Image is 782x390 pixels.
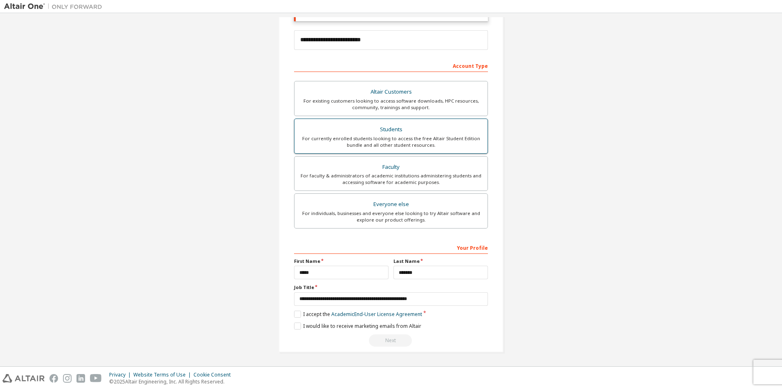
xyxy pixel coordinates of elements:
[294,258,389,264] label: First Name
[299,86,483,98] div: Altair Customers
[299,161,483,173] div: Faculty
[90,374,102,383] img: youtube.svg
[331,311,422,318] a: Academic End-User License Agreement
[76,374,85,383] img: linkedin.svg
[294,334,488,347] div: Email already exists
[299,210,483,223] div: For individuals, businesses and everyone else looking to try Altair software and explore our prod...
[299,98,483,111] div: For existing customers looking to access software downloads, HPC resources, community, trainings ...
[109,372,133,378] div: Privacy
[63,374,72,383] img: instagram.svg
[299,135,483,148] div: For currently enrolled students looking to access the free Altair Student Edition bundle and all ...
[109,378,236,385] p: © 2025 Altair Engineering, Inc. All Rights Reserved.
[294,311,422,318] label: I accept the
[133,372,193,378] div: Website Terms of Use
[299,173,483,186] div: For faculty & administrators of academic institutions administering students and accessing softwa...
[393,258,488,264] label: Last Name
[49,374,58,383] img: facebook.svg
[4,2,106,11] img: Altair One
[299,124,483,135] div: Students
[299,199,483,210] div: Everyone else
[2,374,45,383] img: altair_logo.svg
[294,284,488,291] label: Job Title
[294,59,488,72] div: Account Type
[294,241,488,254] div: Your Profile
[193,372,236,378] div: Cookie Consent
[294,323,421,329] label: I would like to receive marketing emails from Altair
